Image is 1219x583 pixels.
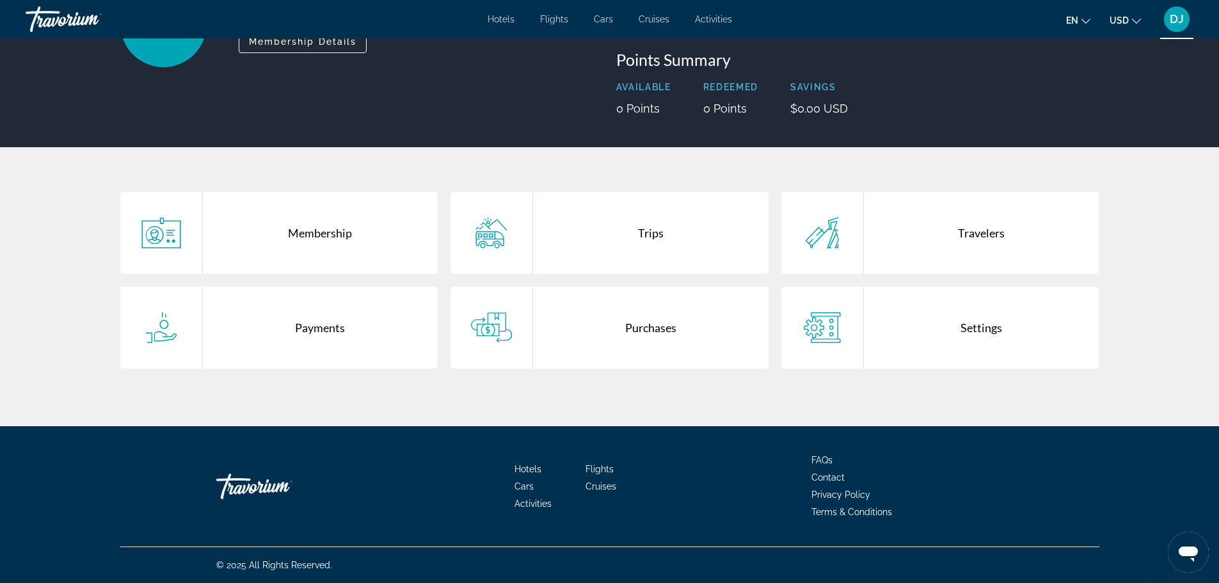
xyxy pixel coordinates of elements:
[864,192,1099,274] div: Travelers
[811,472,845,483] a: Contact
[864,287,1099,369] div: Settings
[450,192,769,274] a: Trips
[616,50,1099,69] h3: Points Summary
[540,14,568,24] a: Flights
[1066,11,1090,29] button: Change language
[811,507,892,517] a: Terms & Conditions
[533,287,769,369] div: Purchases
[703,102,758,115] p: 0 Points
[790,82,848,92] p: Savings
[488,14,514,24] a: Hotels
[695,14,732,24] a: Activities
[203,287,438,369] div: Payments
[616,102,671,115] p: 0 Points
[216,560,332,570] span: © 2025 All Rights Reserved.
[811,455,833,465] a: FAQs
[594,14,613,24] a: Cars
[781,192,1099,274] a: Travelers
[216,467,344,506] a: Travorium
[781,287,1099,369] a: Settings
[586,464,614,474] a: Flights
[514,481,534,491] a: Cars
[533,192,769,274] div: Trips
[120,287,438,369] a: Payments
[239,30,367,53] button: Membership Details
[790,102,848,115] p: $0.00 USD
[586,481,616,491] a: Cruises
[514,464,541,474] a: Hotels
[514,499,552,509] a: Activities
[616,82,671,92] p: Available
[1160,6,1193,33] button: User Menu
[1110,15,1129,26] span: USD
[450,287,769,369] a: Purchases
[639,14,669,24] a: Cruises
[26,3,154,36] a: Travorium
[703,82,758,92] p: Redeemed
[239,33,367,47] a: Membership Details
[1066,15,1078,26] span: en
[249,36,357,47] span: Membership Details
[203,192,438,274] div: Membership
[1170,13,1184,26] span: DJ
[1110,11,1141,29] button: Change currency
[811,490,870,500] a: Privacy Policy
[120,192,438,274] a: Membership
[1168,532,1209,573] iframe: Button to launch messaging window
